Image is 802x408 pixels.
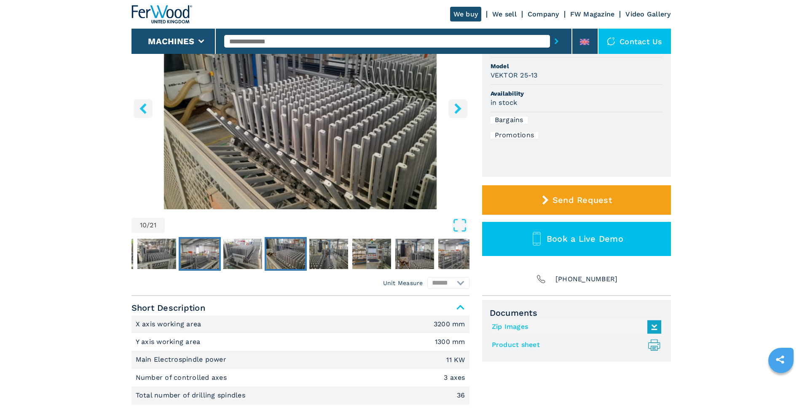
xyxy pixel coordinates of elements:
[131,300,469,315] span: Short Description
[134,99,153,118] button: left-button
[450,7,482,21] a: We buy
[309,239,348,269] img: fff5dd2f071277c3d9733e905465a8c9
[264,237,306,271] button: Go to Slide 10
[167,218,467,233] button: Open Fullscreen
[150,222,156,229] span: 21
[352,239,391,269] img: f6a142812ffcd62a0d5781bc7f8d625d
[436,237,478,271] button: Go to Slide 14
[766,370,796,402] iframe: Chat
[491,70,538,80] h3: VEKTOR 25-13
[140,222,147,229] span: 10
[135,237,177,271] button: Go to Slide 7
[136,355,229,364] p: Main Electrospindle power
[553,195,612,205] span: Send Request
[434,321,465,328] em: 3200 mm
[491,132,539,139] div: Promotions
[448,99,467,118] button: right-button
[137,239,176,269] img: a9023d66c73978e993b8ecdeda07d374
[555,273,618,285] span: [PHONE_NUMBER]
[136,391,248,400] p: Total number of drilling spindles
[393,237,435,271] button: Go to Slide 13
[607,37,615,45] img: Contact us
[395,239,434,269] img: 9547a727b661fd8d184d6cc682da1909
[148,36,194,46] button: Machines
[492,10,517,18] a: We sell
[528,10,559,18] a: Company
[535,273,547,285] img: Phone
[435,339,465,345] em: 1300 mm
[482,222,671,256] button: Book a Live Demo
[482,185,671,215] button: Send Request
[598,29,671,54] div: Contact us
[136,320,204,329] p: X axis working area
[438,239,477,269] img: 1e597fb075c23a8ca563fd0c546bfbbd
[491,98,518,107] h3: in stock
[550,32,563,51] button: submit-button
[221,237,263,271] button: Go to Slide 9
[180,239,219,269] img: c9cace721c033ce68232fffd765c55f9
[131,5,192,24] img: Ferwood
[492,338,657,352] a: Product sheet
[223,239,262,269] img: 56a6959fde07aa1f01ff3c5e4232e5e1
[492,320,657,334] a: Zip Images
[136,337,203,347] p: Y axis working area
[350,237,392,271] button: Go to Slide 12
[490,308,663,318] span: Documents
[570,10,615,18] a: FW Magazine
[136,373,229,382] p: Number of controlled axes
[446,357,465,363] em: 11 KW
[444,374,465,381] em: 3 axes
[94,239,133,269] img: 5385bb9ebbfdde76f97f21ea3b1b1dc7
[491,89,663,98] span: Availability
[625,10,671,18] a: Video Gallery
[383,279,423,287] em: Unit Measure
[266,239,305,269] img: 658c557aea6d1331cb831530446d27ee
[131,5,469,209] div: Go to Slide 10
[131,5,469,209] img: Vertical CNC Machine Centres BREMA VEKTOR 25-13
[770,349,791,370] a: sharethis
[178,237,220,271] button: Go to Slide 8
[491,117,528,123] div: Bargains
[491,62,663,70] span: Model
[307,237,349,271] button: Go to Slide 11
[92,237,134,271] button: Go to Slide 6
[457,392,465,399] em: 36
[147,222,150,229] span: /
[547,234,623,244] span: Book a Live Demo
